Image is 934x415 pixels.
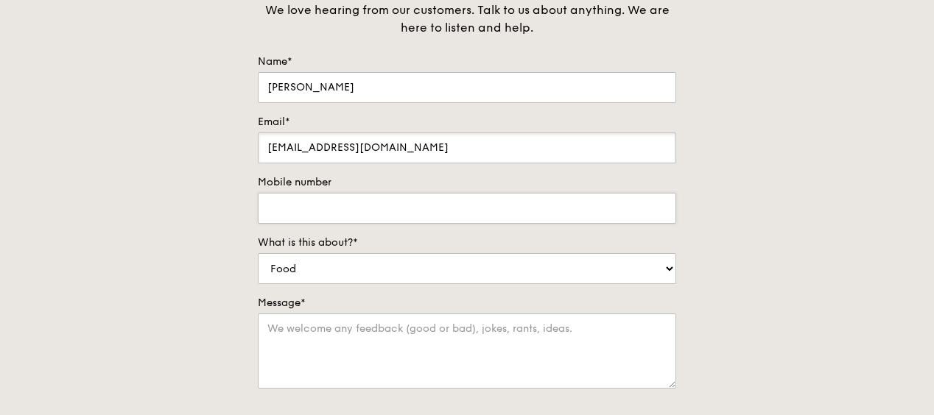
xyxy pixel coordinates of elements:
label: Email* [258,115,676,130]
label: Name* [258,54,676,69]
label: Mobile number [258,175,676,190]
label: What is this about?* [258,235,676,250]
label: Message* [258,296,676,311]
div: We love hearing from our customers. Talk to us about anything. We are here to listen and help. [258,1,676,37]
